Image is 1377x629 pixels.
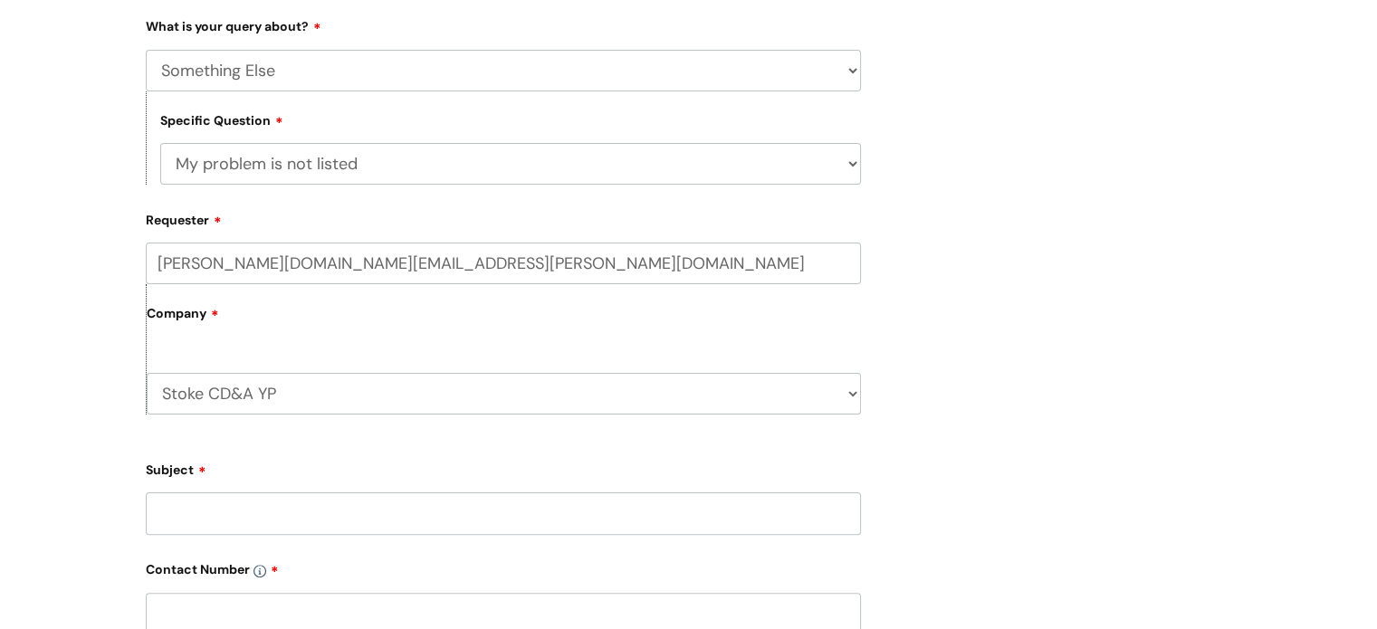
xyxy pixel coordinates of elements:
[146,206,861,228] label: Requester
[147,300,861,340] label: Company
[160,110,283,129] label: Specific Question
[146,456,861,478] label: Subject
[146,243,861,284] input: Email
[146,556,861,577] label: Contact Number
[253,565,266,577] img: info-icon.svg
[146,13,861,34] label: What is your query about?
